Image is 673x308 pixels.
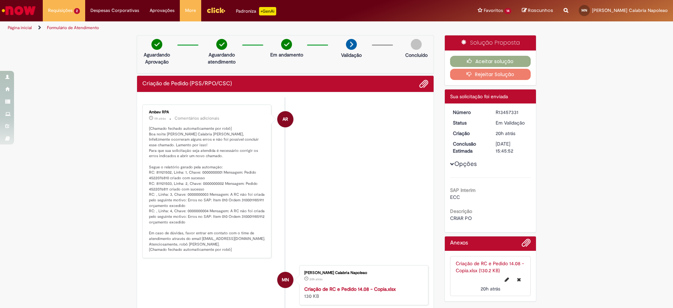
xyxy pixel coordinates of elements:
[450,187,476,193] b: SAP Interim
[185,7,196,14] span: More
[277,111,293,127] div: Ambev RPA
[445,35,536,51] div: Solução Proposta
[149,110,266,114] div: Ambev RPA
[484,7,503,14] span: Favoritos
[504,8,511,14] span: 14
[310,277,322,281] span: 20h atrás
[513,274,525,285] button: Excluir Criação de RC e Pedido 14.08 - Copia.xlsx
[154,116,166,121] span: 11h atrás
[8,25,32,31] a: Página inicial
[150,7,175,14] span: Aprovações
[582,8,587,13] span: MN
[48,7,73,14] span: Requisições
[140,51,174,65] p: Aguardando Aprovação
[450,194,460,200] span: ECC
[270,51,303,58] p: Em andamento
[206,5,225,15] img: click_logo_yellow_360x200.png
[283,111,288,128] span: AR
[496,130,515,136] span: 20h atrás
[411,39,422,50] img: img-circle-grey.png
[450,240,468,246] h2: Anexos
[236,7,276,15] div: Padroniza
[448,130,491,137] dt: Criação
[496,130,528,137] div: 28/08/2025 11:45:48
[405,52,428,59] p: Concluído
[419,79,428,88] button: Adicionar anexos
[448,119,491,126] dt: Status
[47,25,99,31] a: Formulário de Atendimento
[450,69,531,80] button: Rejeitar Solução
[496,109,528,116] div: R13457331
[496,140,528,154] div: [DATE] 15:45:52
[522,7,553,14] a: Rascunhos
[528,7,553,14] span: Rascunhos
[149,126,266,253] p: [Chamado fechado automaticamente por robô] Boa noite [PERSON_NAME] Calabria [PERSON_NAME], Infeli...
[277,272,293,288] div: Mariana Bracher Calabria Napoleao
[216,39,227,50] img: check-circle-green.png
[282,272,289,288] span: MN
[142,81,232,87] h2: Criação de Pedido (PSS/RPO/CSC) Histórico de tíquete
[496,130,515,136] time: 28/08/2025 11:45:48
[175,115,219,121] small: Comentários adicionais
[304,271,421,275] div: [PERSON_NAME] Calabria Napoleao
[448,109,491,116] dt: Número
[456,260,524,274] a: Criação de RC e Pedido 14.08 - Copia.xlsx (130.2 KB)
[304,286,396,292] a: Criação de RC e Pedido 14.08 - Copia.xlsx
[450,208,472,214] b: Descrição
[496,119,528,126] div: Em Validação
[346,39,357,50] img: arrow-next.png
[450,215,472,221] span: CRIAR PO
[90,7,139,14] span: Despesas Corporativas
[341,52,362,59] p: Validação
[205,51,239,65] p: Aguardando atendimento
[151,39,162,50] img: check-circle-green.png
[1,4,37,18] img: ServiceNow
[450,93,508,100] span: Sua solicitação foi enviada
[481,286,500,292] span: 20h atrás
[259,7,276,15] p: +GenAi
[448,140,491,154] dt: Conclusão Estimada
[450,56,531,67] button: Aceitar solução
[74,8,80,14] span: 2
[5,21,443,34] ul: Trilhas de página
[501,274,513,285] button: Editar nome de arquivo Criação de RC e Pedido 14.08 - Copia.xlsx
[154,116,166,121] time: 28/08/2025 20:31:37
[481,286,500,292] time: 28/08/2025 11:45:45
[310,277,322,281] time: 28/08/2025 11:45:45
[522,238,531,251] button: Adicionar anexos
[592,7,668,13] span: [PERSON_NAME] Calabria Napoleao
[304,286,421,300] div: 130 KB
[281,39,292,50] img: check-circle-green.png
